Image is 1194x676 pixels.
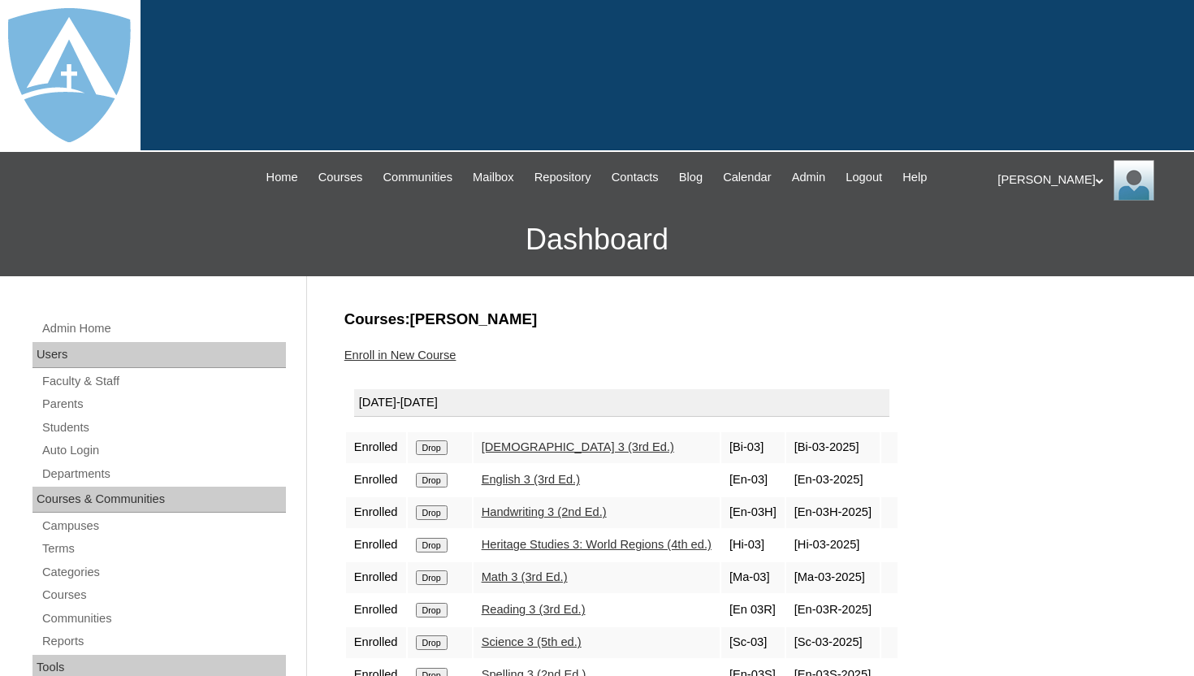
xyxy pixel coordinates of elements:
span: Communities [383,168,452,187]
td: Enrolled [346,465,406,496]
a: Students [41,418,286,438]
a: Heritage Studies 3: World Regions (4th ed.) [482,538,712,551]
span: Contacts [612,168,659,187]
input: Drop [416,505,448,520]
a: Contacts [603,168,667,187]
span: Logout [846,168,882,187]
a: Repository [526,168,599,187]
span: Repository [534,168,591,187]
a: Categories [41,562,286,583]
input: Drop [416,603,448,617]
a: Logout [837,168,890,187]
a: Terms [41,539,286,559]
a: Mailbox [465,168,522,187]
a: Departments [41,464,286,484]
td: Enrolled [346,530,406,561]
td: Enrolled [346,497,406,528]
td: [En-03] [721,465,785,496]
a: Enroll in New Course [344,349,456,362]
span: Calendar [723,168,771,187]
div: [DATE]-[DATE] [354,389,889,417]
a: Admin [784,168,834,187]
td: Enrolled [346,595,406,626]
a: Help [894,168,935,187]
td: [En-03H-2025] [786,497,880,528]
a: Reports [41,631,286,652]
input: Drop [416,538,448,552]
img: Thomas Lambert [1114,160,1154,201]
a: Faculty & Staff [41,371,286,392]
span: Blog [679,168,703,187]
td: [Sc-03] [721,627,785,658]
a: Reading 3 (3rd Ed.) [482,603,586,616]
img: logo-white.png [8,8,131,142]
span: Mailbox [473,168,514,187]
a: [DEMOGRAPHIC_DATA] 3 (3rd Ed.) [482,440,674,453]
div: Courses & Communities [32,487,286,513]
td: [Bi-03-2025] [786,432,880,463]
input: Drop [416,440,448,455]
div: [PERSON_NAME] [997,160,1178,201]
a: Parents [41,394,286,414]
span: Help [902,168,927,187]
a: Communities [41,609,286,629]
span: Home [266,168,298,187]
td: [Hi-03] [721,530,785,561]
h3: Dashboard [8,203,1186,276]
input: Drop [416,570,448,585]
a: Admin Home [41,318,286,339]
td: Enrolled [346,562,406,593]
td: Enrolled [346,627,406,658]
a: Math 3 (3rd Ed.) [482,570,568,583]
td: Enrolled [346,432,406,463]
a: Communities [374,168,461,187]
span: Admin [792,168,826,187]
a: Science 3 (5th ed.) [482,635,582,648]
a: Auto Login [41,440,286,461]
input: Drop [416,473,448,487]
a: Courses [41,585,286,605]
td: [Sc-03-2025] [786,627,880,658]
td: [En-03H] [721,497,785,528]
a: English 3 (3rd Ed.) [482,473,580,486]
td: [Hi-03-2025] [786,530,880,561]
a: Campuses [41,516,286,536]
a: Blog [671,168,711,187]
a: Calendar [715,168,779,187]
td: [Bi-03] [721,432,785,463]
h3: Courses:[PERSON_NAME] [344,309,1149,330]
a: Courses [310,168,371,187]
input: Drop [416,635,448,650]
td: [Ma-03] [721,562,785,593]
td: [En-03R-2025] [786,595,880,626]
span: Courses [318,168,363,187]
td: [Ma-03-2025] [786,562,880,593]
div: Users [32,342,286,368]
td: [En 03R] [721,595,785,626]
a: Home [258,168,306,187]
a: Handwriting 3 (2nd Ed.) [482,505,607,518]
td: [En-03-2025] [786,465,880,496]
